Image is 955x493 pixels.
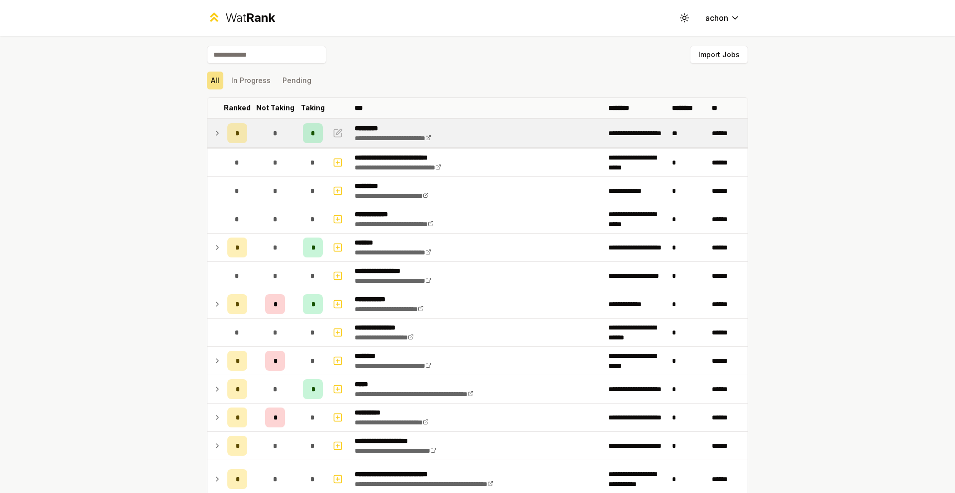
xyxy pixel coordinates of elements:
p: Not Taking [256,103,294,113]
span: achon [705,12,728,24]
button: achon [697,9,748,27]
button: In Progress [227,72,275,89]
div: Wat [225,10,275,26]
button: All [207,72,223,89]
span: Rank [246,10,275,25]
p: Ranked [224,103,251,113]
p: Taking [301,103,325,113]
button: Import Jobs [690,46,748,64]
button: Pending [279,72,315,89]
a: WatRank [207,10,275,26]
